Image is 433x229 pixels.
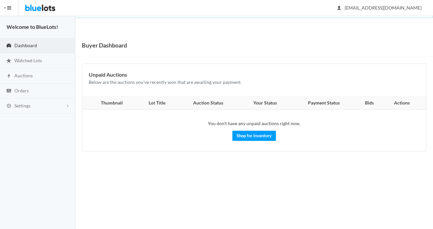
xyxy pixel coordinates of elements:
h1: Buyer Dashboard [82,40,127,50]
th: Bids [357,97,382,110]
ion-icon: cog [6,103,12,109]
th: Lot Title [137,97,176,110]
p: Below are the auctions you've recently won that are awaiting your payment. [89,79,420,86]
th: Payment Status [291,97,357,110]
ion-icon: speedometer [6,43,12,49]
th: Actions [382,97,426,110]
span: [EMAIL_ADDRESS][DOMAIN_NAME] [337,5,422,10]
b: Unpaid Auctions [89,71,127,78]
span: Watched Lots [14,58,42,63]
ion-icon: flash [6,73,12,79]
a: Shop for Inventory [232,131,276,141]
span: Dashboard [14,43,37,48]
span: Auctions [14,73,33,78]
ion-icon: person [336,5,342,11]
th: Thumbnail [82,97,137,110]
span: Orders [14,88,29,93]
th: Your Status [240,97,291,110]
span: Settings [14,103,30,108]
ion-icon: cash [6,88,12,94]
th: Auction Status [177,97,240,110]
p: You don't have any unpaid auctions right now. [89,120,420,127]
strong: Welcome to BlueLots! [7,24,58,30]
ion-icon: star [6,58,12,64]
